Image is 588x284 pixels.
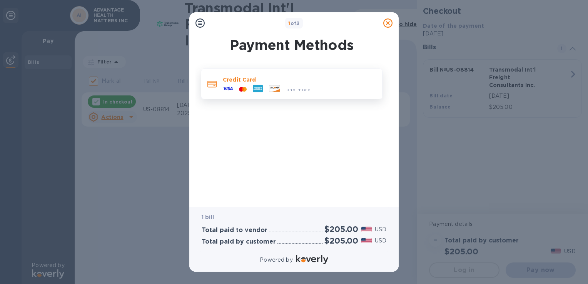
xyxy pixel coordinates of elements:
[202,214,214,220] b: 1 bill
[288,20,300,26] b: of 3
[375,237,386,245] p: USD
[199,37,384,53] h1: Payment Methods
[202,227,267,234] h3: Total paid to vendor
[288,20,290,26] span: 1
[361,227,372,232] img: USD
[324,236,358,246] h2: $205.00
[375,226,386,234] p: USD
[286,87,314,92] span: and more...
[361,238,372,243] img: USD
[260,256,292,264] p: Powered by
[324,224,358,234] h2: $205.00
[202,238,276,246] h3: Total paid by customer
[223,76,376,84] p: Credit Card
[296,255,328,264] img: Logo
